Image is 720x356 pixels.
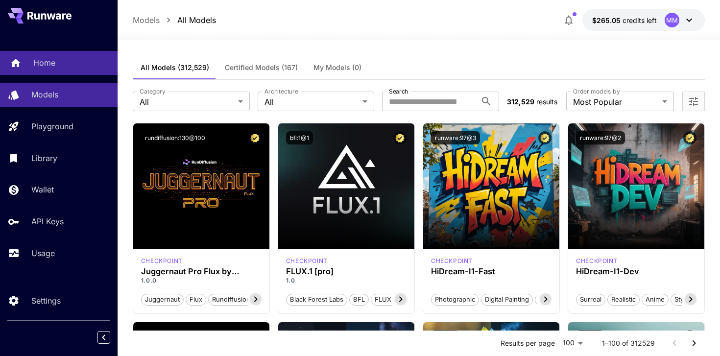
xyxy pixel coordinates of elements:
button: Certified Model – Vetted for best performance and includes a commercial license. [538,131,552,144]
h3: Juggernaut Pro Flux by RunDiffusion [141,267,262,276]
p: checkpoint [431,257,473,265]
button: Surreal [576,293,605,306]
div: $265.04934 [592,15,657,25]
span: Surreal [576,295,605,305]
button: Stylized [671,293,702,306]
div: MM [665,13,679,27]
button: juggernaut [141,293,184,306]
span: Stylized [671,295,701,305]
p: checkpoint [286,257,328,265]
div: 100 [559,336,586,350]
div: fluxpro [286,257,328,265]
p: Home [33,57,55,69]
p: Models [31,89,58,100]
span: Cinematic [535,295,572,305]
span: All [264,96,359,108]
span: results [536,97,557,106]
button: rundiffusion:110@101 [141,330,207,343]
div: FLUX.1 D [141,257,183,265]
span: BFL [350,295,368,305]
button: Go to next page [684,333,704,353]
p: Library [31,152,57,164]
p: Playground [31,120,73,132]
button: Certified Model – Vetted for best performance and includes a commercial license. [683,330,696,343]
span: Anime [642,295,668,305]
button: bfl:1@1 [286,131,313,144]
button: FLUX.1 [pro] [371,293,416,306]
p: API Keys [31,215,64,227]
button: $265.04934MM [582,9,705,31]
span: Photographic [432,295,479,305]
h3: FLUX.1 [pro] [286,267,407,276]
span: All Models (312,529) [141,63,209,72]
button: rundiffusion:130@100 [141,131,209,144]
span: Realistic [608,295,639,305]
nav: breadcrumb [133,14,216,26]
span: flux [186,295,206,305]
button: bfl:1@5 [576,330,604,343]
div: Collapse sidebar [105,329,118,346]
a: Models [133,14,160,26]
button: Photographic [431,293,479,306]
button: Black Forest Labs [286,293,347,306]
button: Open more filters [688,95,699,108]
p: Wallet [31,184,54,195]
span: 312,529 [507,97,534,106]
h3: HiDream-I1-Fast [431,267,552,276]
button: runware:97@2 [576,131,625,144]
button: Certified Model – Vetted for best performance and includes a commercial license. [393,131,407,144]
button: Realistic [607,293,640,306]
button: flux [186,293,206,306]
button: Cinematic [535,293,573,306]
span: juggernaut [142,295,183,305]
button: runware:97@3 [431,131,480,144]
button: Anime [642,293,669,306]
p: 1–100 of 312529 [602,338,655,348]
label: Search [389,87,408,95]
button: BFL [349,293,369,306]
p: 1.0 [286,276,407,285]
span: My Models (0) [313,63,361,72]
span: rundiffusion [209,295,254,305]
button: Digital Painting [481,293,533,306]
div: HiDream Fast [431,257,473,265]
button: Certified Model – Vetted for best performance and includes a commercial license. [248,330,262,343]
span: credits left [623,16,657,24]
label: Architecture [264,87,298,95]
span: Certified Models (167) [225,63,298,72]
button: bfl:3@1 [286,330,314,343]
p: 1.0.0 [141,276,262,285]
div: HiDream Dev [576,257,618,265]
button: Collapse sidebar [97,331,110,344]
p: Settings [31,295,61,307]
span: Black Forest Labs [287,295,347,305]
button: Certified Model – Vetted for best performance and includes a commercial license. [538,330,552,343]
p: checkpoint [576,257,618,265]
label: Category [140,87,166,95]
button: Certified Model – Vetted for best performance and includes a commercial license. [683,131,696,144]
button: bfl:4@1 [431,330,459,343]
span: All [140,96,234,108]
span: Digital Painting [481,295,532,305]
span: Most Popular [573,96,658,108]
a: All Models [177,14,216,26]
p: Results per page [501,338,555,348]
span: FLUX.1 [pro] [371,295,416,305]
button: rundiffusion [208,293,254,306]
button: Certified Model – Vetted for best performance and includes a commercial license. [248,131,262,144]
p: checkpoint [141,257,183,265]
span: $265.05 [592,16,623,24]
label: Order models by [573,87,620,95]
p: Usage [31,247,55,259]
h3: HiDream-I1-Dev [576,267,696,276]
button: Certified Model – Vetted for best performance and includes a commercial license. [393,330,407,343]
